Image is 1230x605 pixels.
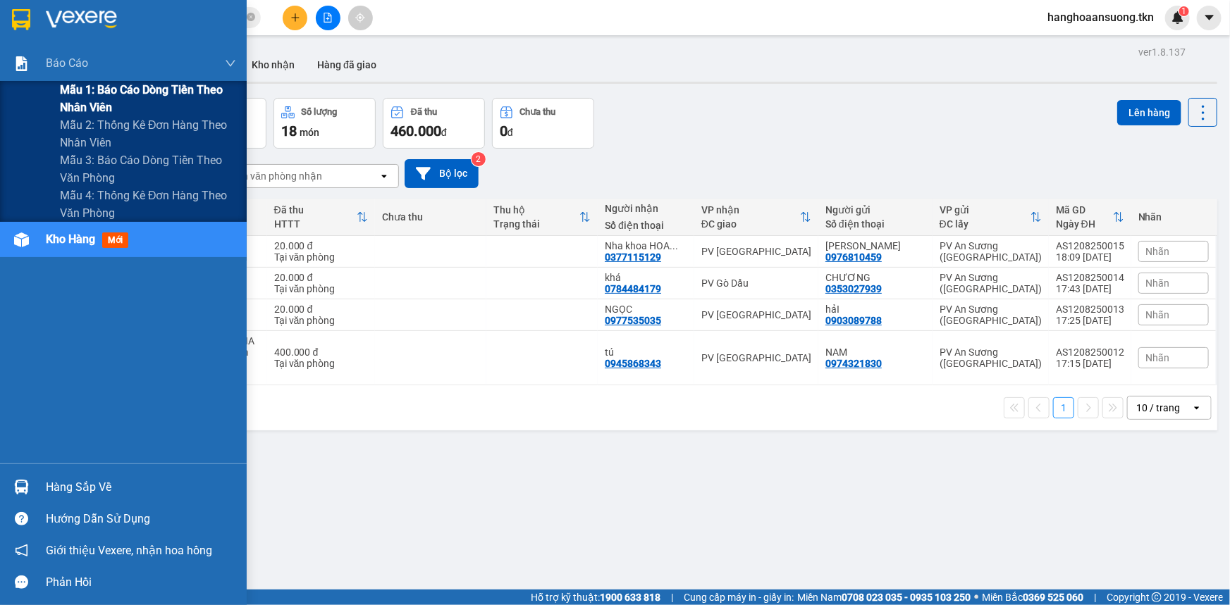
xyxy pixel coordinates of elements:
strong: 1900 633 818 [600,592,660,603]
div: Nhãn [1138,211,1209,223]
span: CR : [11,92,32,107]
span: đ [508,127,513,138]
span: | [1094,590,1096,605]
div: Hướng dẫn sử dụng [46,509,236,530]
span: Mẫu 4: Thống kê đơn hàng theo văn phòng [60,187,236,222]
button: Kho nhận [240,48,306,82]
div: PV Gò Dầu [701,277,811,289]
div: 0377115129 [175,63,318,82]
div: PV An Sương ([GEOGRAPHIC_DATA]) [940,240,1042,263]
div: PV [GEOGRAPHIC_DATA] [701,352,811,363]
span: 460.000 [390,123,441,139]
span: copyright [1152,592,1162,602]
span: Miền Nam [797,590,971,605]
div: PV [GEOGRAPHIC_DATA] [701,309,811,320]
div: 0974321830 [825,358,882,369]
div: Đã thu [274,204,357,216]
div: AS1208250015 [1056,240,1124,251]
span: Hỗ trợ kỹ thuật: [531,590,660,605]
div: PV [GEOGRAPHIC_DATA] [701,246,811,257]
div: Mã GD [1056,204,1113,216]
div: Nha khoa HOA SEN [175,46,318,63]
div: 0903089788 [825,315,882,326]
span: Báo cáo [46,54,88,72]
button: Lên hàng [1117,100,1181,125]
span: 1 [1181,6,1186,16]
div: AS1208250013 [1056,304,1124,315]
div: 0945868343 [605,358,661,369]
span: close-circle [247,11,255,25]
img: logo-vxr [12,9,30,30]
div: 20.000 đ [274,272,368,283]
svg: open [379,170,390,182]
span: caret-down [1203,11,1216,24]
span: ... [670,240,678,251]
button: Bộ lọc [405,159,479,188]
div: Số điện thoại [605,220,687,231]
div: PV An Sương ([GEOGRAPHIC_DATA]) [940,304,1042,326]
span: Mẫu 1: Báo cáo dòng tiền theo nhân viên [60,81,236,116]
div: 400.000 đ [274,347,368,358]
div: 10 / trang [1136,401,1180,415]
div: 20.000 [11,91,167,108]
div: Số điện thoại [825,218,925,230]
div: AS1208250012 [1056,347,1124,358]
div: 0377115129 [605,251,661,263]
img: solution-icon [14,56,29,71]
div: 0353027939 [825,283,882,294]
span: đ [441,127,447,138]
th: Toggle SortBy [1049,199,1131,236]
strong: 0369 525 060 [1023,592,1083,603]
div: hảI [825,304,925,315]
div: Người nhận [605,203,687,214]
span: Miền Bắc [982,590,1083,605]
span: message [15,575,28,589]
div: VP gửi [940,204,1031,216]
span: question-circle [15,512,28,525]
div: Số lượng [302,107,338,117]
div: PV An Sương ([GEOGRAPHIC_DATA]) [940,347,1042,369]
button: caret-down [1197,6,1222,30]
th: Toggle SortBy [694,199,818,236]
div: 17:43 [DATE] [1056,283,1124,294]
div: Người gửi [825,204,925,216]
div: ver 1.8.137 [1138,44,1186,60]
span: Nhãn [1146,246,1170,257]
div: 17:15 [DATE] [1056,358,1124,369]
span: ⚪️ [974,594,978,600]
span: | [671,590,673,605]
svg: open [1191,402,1203,413]
span: Nhãn [1146,352,1170,363]
div: Tại văn phòng [274,358,368,369]
div: HTTT [274,218,357,230]
span: Mẫu 3: Báo cáo dòng tiền theo văn phòng [60,151,236,187]
button: file-add [316,6,340,30]
div: Đã thu [411,107,437,117]
div: Phản hồi [46,572,236,593]
div: Thu hộ [493,204,579,216]
div: 0976810459 [12,63,165,82]
span: Nhãn [1146,277,1170,289]
img: icon-new-feature [1171,11,1184,24]
div: [PERSON_NAME] [12,46,165,63]
strong: 0708 023 035 - 0935 103 250 [842,592,971,603]
span: 0 [500,123,508,139]
button: Hàng đã giao [306,48,388,82]
div: ĐC lấy [940,218,1031,230]
div: Chưa thu [520,107,556,117]
span: Giới thiệu Vexere, nhận hoa hồng [46,542,212,559]
img: warehouse-icon [14,232,29,247]
div: Nha khoa HOA SEN [605,240,687,251]
sup: 2 [472,152,486,166]
span: Nhãn [1146,309,1170,320]
button: aim [348,6,373,30]
div: ĐC giao [701,218,800,230]
div: LABO PHÚC HÂN [825,240,925,251]
div: CHƯƠNG [825,272,925,283]
span: aim [355,13,365,23]
div: 20.000 đ [274,240,368,251]
span: down [225,58,236,69]
th: Toggle SortBy [267,199,375,236]
div: PV [GEOGRAPHIC_DATA] [175,12,318,46]
button: plus [283,6,307,30]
